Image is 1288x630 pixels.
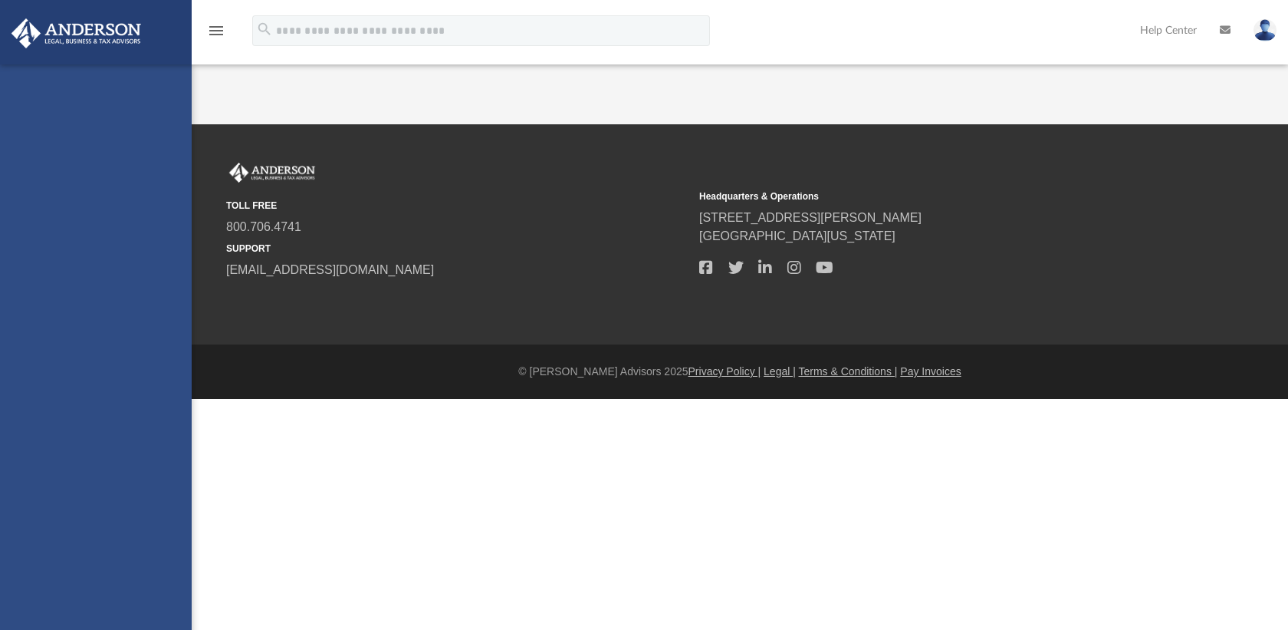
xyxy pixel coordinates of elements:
img: Anderson Advisors Platinum Portal [226,163,318,183]
div: © [PERSON_NAME] Advisors 2025 [192,364,1288,380]
a: [STREET_ADDRESS][PERSON_NAME] [699,211,922,224]
small: Headquarters & Operations [699,190,1161,203]
img: Anderson Advisors Platinum Portal [7,18,146,48]
a: Pay Invoices [900,365,961,378]
i: menu [207,21,225,40]
i: search [256,21,273,38]
small: SUPPORT [226,242,688,256]
a: [EMAIL_ADDRESS][DOMAIN_NAME] [226,263,434,276]
a: menu [207,29,225,40]
a: Privacy Policy | [688,365,761,378]
a: Legal | [764,365,796,378]
a: Terms & Conditions | [799,365,898,378]
a: 800.706.4741 [226,220,301,233]
a: [GEOGRAPHIC_DATA][US_STATE] [699,229,895,242]
small: TOLL FREE [226,199,688,213]
img: User Pic [1253,19,1276,41]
